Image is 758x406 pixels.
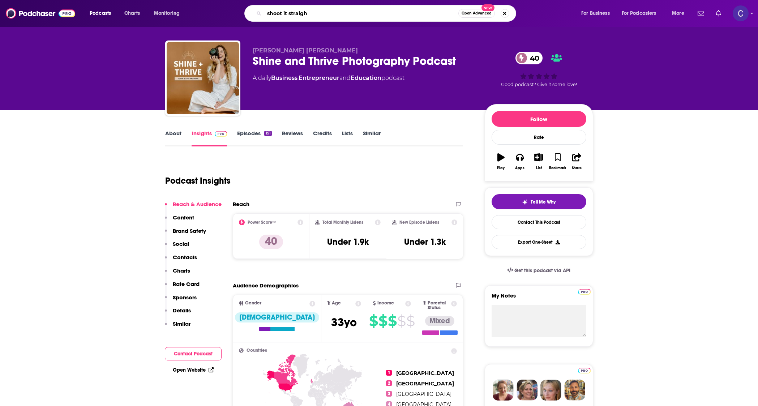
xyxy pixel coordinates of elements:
button: Charts [165,267,190,281]
div: Keywords by Traffic [80,43,122,47]
p: Charts [173,267,190,274]
button: Contacts [165,254,197,267]
a: Credits [313,130,332,146]
p: Sponsors [173,294,197,301]
span: Get this podcast via API [514,268,570,274]
button: Similar [165,320,190,334]
button: open menu [576,8,619,19]
span: Logged in as publicityxxtina [733,5,749,21]
p: Brand Safety [173,227,206,234]
a: Show notifications dropdown [695,7,707,20]
a: About [165,130,181,146]
span: For Business [581,8,610,18]
p: Content [173,214,194,221]
span: $ [397,315,406,327]
a: Reviews [282,130,303,146]
div: 40Good podcast? Give it some love! [485,47,593,92]
span: For Podcasters [622,8,656,18]
button: open menu [85,8,120,19]
a: Charts [120,8,144,19]
a: 40 [515,52,543,64]
span: Tell Me Why [531,199,556,205]
span: 40 [523,52,543,64]
span: Income [377,301,394,305]
button: Sponsors [165,294,197,307]
a: Business [271,74,297,81]
img: tab_keywords_by_traffic_grey.svg [72,42,78,48]
span: 33 yo [331,315,357,329]
button: Open AdvancedNew [458,9,495,18]
span: , [297,74,299,81]
p: Social [173,240,189,247]
div: Mixed [425,316,454,326]
button: open menu [617,8,667,19]
span: 3 [386,391,392,397]
span: $ [378,315,387,327]
div: [DEMOGRAPHIC_DATA] [235,312,319,322]
span: Monitoring [154,8,180,18]
img: Jon Profile [564,380,585,401]
a: Get this podcast via API [501,262,577,279]
span: Age [332,301,341,305]
img: website_grey.svg [12,19,17,25]
img: Jules Profile [540,380,561,401]
button: Show profile menu [733,5,749,21]
span: $ [369,315,378,327]
h2: Total Monthly Listens [322,220,363,225]
button: Contact Podcast [165,347,222,360]
button: Export One-Sheet [492,235,586,249]
img: Podchaser - Follow, Share and Rate Podcasts [6,7,75,20]
button: Reach & Audience [165,201,222,214]
img: Podchaser Pro [578,289,591,295]
div: Apps [515,166,524,170]
p: Reach & Audience [173,201,222,208]
button: tell me why sparkleTell Me Why [492,194,586,209]
p: 40 [259,235,283,249]
div: Search podcasts, credits, & more... [251,5,523,22]
div: Play [497,166,505,170]
h2: Audience Demographics [233,282,299,289]
a: Entrepreneur [299,74,339,81]
span: Podcasts [90,8,111,18]
div: A daily podcast [253,74,404,82]
span: Gender [245,301,261,305]
img: tab_domain_overview_orange.svg [20,42,25,48]
h3: Under 1.3k [404,236,446,247]
button: Rate Card [165,281,200,294]
img: Shine and Thrive Photography Podcast [167,42,239,114]
div: Share [572,166,582,170]
span: $ [388,315,397,327]
span: Parental Status [428,301,450,310]
img: Sydney Profile [493,380,514,401]
p: Similar [173,320,190,327]
div: Domain: [DOMAIN_NAME] [19,19,80,25]
a: Similar [363,130,381,146]
button: Share [567,149,586,175]
span: 1 [386,370,392,376]
button: open menu [149,8,189,19]
a: Education [351,74,381,81]
span: Countries [247,348,267,353]
button: Apps [510,149,529,175]
h2: Power Score™ [248,220,276,225]
p: Details [173,307,191,314]
h3: Under 1.9k [327,236,369,247]
span: [PERSON_NAME] [PERSON_NAME] [253,47,358,54]
span: [GEOGRAPHIC_DATA] [396,391,451,397]
span: Good podcast? Give it some love! [501,82,577,87]
label: My Notes [492,292,586,305]
span: Charts [124,8,140,18]
span: Open Advanced [462,12,492,15]
button: Content [165,214,194,227]
div: Bookmark [549,166,566,170]
a: Episodes191 [237,130,271,146]
a: Open Website [173,367,214,373]
div: Domain Overview [27,43,65,47]
img: Podchaser Pro [578,368,591,373]
img: tell me why sparkle [522,199,528,205]
img: Barbara Profile [517,380,538,401]
span: [GEOGRAPHIC_DATA] [396,380,454,387]
a: InsightsPodchaser Pro [192,130,227,146]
